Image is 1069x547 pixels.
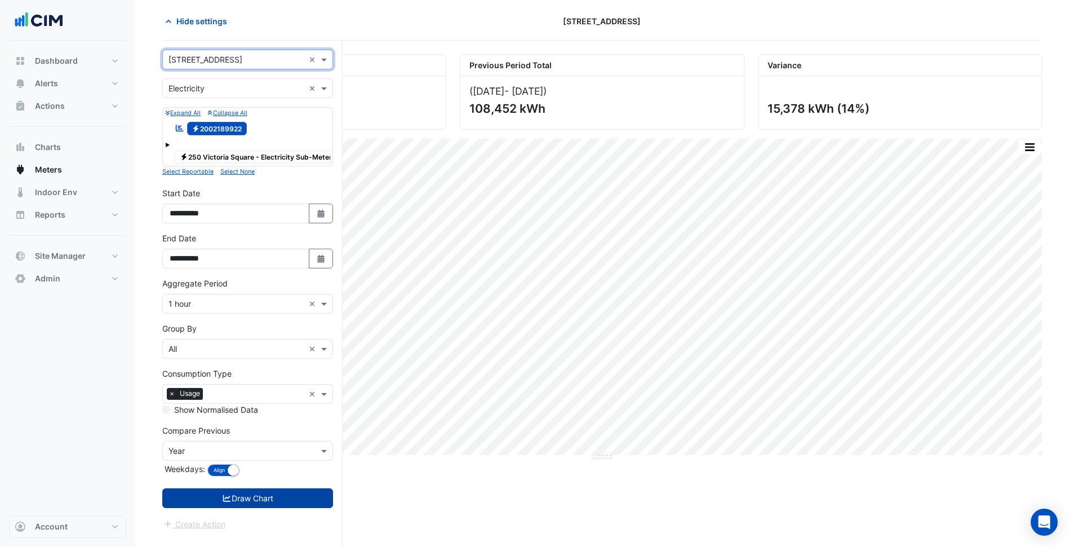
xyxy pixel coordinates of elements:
[35,142,61,153] span: Charts
[162,187,200,199] label: Start Date
[15,142,26,153] app-icon: Charts
[35,55,78,67] span: Dashboard
[162,277,228,289] label: Aggregate Period
[15,209,26,220] app-icon: Reports
[162,368,232,380] label: Consumption Type
[768,102,1030,116] div: 15,378 kWh (14%)
[35,209,65,220] span: Reports
[35,100,65,112] span: Actions
[469,85,734,97] div: ([DATE] )
[9,515,126,538] button: Account
[9,72,126,95] button: Alerts
[162,463,205,475] label: Weekdays:
[192,124,200,133] fa-icon: Electricity
[176,15,227,27] span: Hide settings
[15,273,26,284] app-icon: Admin
[177,388,203,399] span: Usage
[162,425,230,436] label: Compare Previous
[35,521,68,532] span: Account
[35,250,86,262] span: Site Manager
[1018,140,1041,154] button: More Options
[14,9,64,32] img: Company Logo
[15,78,26,89] app-icon: Alerts
[9,95,126,117] button: Actions
[165,109,201,117] small: Expand All
[9,50,126,72] button: Dashboard
[563,15,641,27] span: [STREET_ADDRESS]
[220,168,255,175] small: Select None
[309,388,318,400] span: Clear
[309,298,318,310] span: Clear
[9,136,126,158] button: Charts
[165,108,201,118] button: Expand All
[316,254,326,263] fa-icon: Select Date
[162,488,333,508] button: Draw Chart
[35,78,58,89] span: Alerts
[309,82,318,94] span: Clear
[162,232,196,244] label: End Date
[162,11,234,31] button: Hide settings
[162,168,214,175] small: Select Reportable
[9,158,126,181] button: Meters
[9,181,126,204] button: Indoor Env
[180,153,188,161] fa-icon: Electricity
[9,245,126,267] button: Site Manager
[15,55,26,67] app-icon: Dashboard
[15,187,26,198] app-icon: Indoor Env
[1031,509,1058,536] div: Open Intercom Messenger
[175,123,185,133] fa-icon: Reportable
[9,204,126,226] button: Reports
[35,164,62,175] span: Meters
[15,250,26,262] app-icon: Site Manager
[15,164,26,175] app-icon: Meters
[175,151,341,164] span: 250 Victoria Square - Electricity Sub-Meters
[309,343,318,355] span: Clear
[162,518,226,528] app-escalated-ticket-create-button: Please draw the charts first
[162,166,214,177] button: Select Reportable
[220,166,255,177] button: Select None
[167,388,177,399] span: ×
[35,273,60,284] span: Admin
[174,404,258,416] label: Show Normalised Data
[207,108,247,118] button: Collapse All
[309,54,318,65] span: Clear
[9,267,126,290] button: Admin
[504,85,543,97] span: - [DATE]
[207,109,247,117] small: Collapse All
[162,323,197,334] label: Group By
[469,102,732,116] div: 108,452 kWh
[758,55,1041,76] div: Variance
[460,55,743,76] div: Previous Period Total
[316,209,326,218] fa-icon: Select Date
[15,100,26,112] app-icon: Actions
[187,122,247,135] span: 2002189922
[35,187,77,198] span: Indoor Env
